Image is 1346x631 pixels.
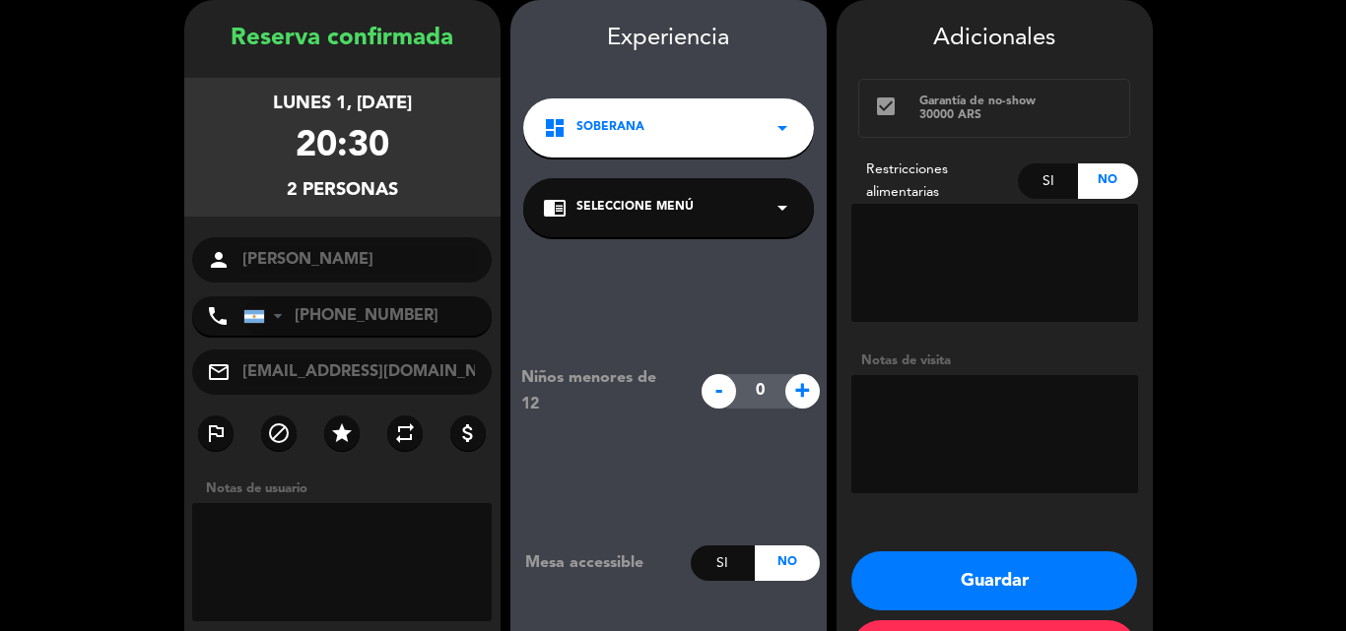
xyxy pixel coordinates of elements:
span: Soberana [576,118,644,138]
div: Garantía de no-show [919,95,1115,108]
div: Restricciones alimentarias [851,158,1019,204]
div: Notas de visita [851,350,1138,371]
i: outlined_flag [204,421,228,445]
button: Guardar [851,551,1137,610]
i: mail_outline [207,360,231,384]
div: Experiencia [510,20,827,58]
div: Niños menores de 12 [506,365,691,416]
i: check_box [874,95,898,118]
div: lunes 1, [DATE] [273,90,412,118]
i: arrow_drop_down [771,196,794,220]
div: Mesa accessible [510,550,691,576]
div: 20:30 [296,118,389,176]
div: Notas de usuario [196,478,501,499]
div: 30000 ARS [919,108,1115,122]
span: - [702,374,736,409]
div: 2 personas [287,176,398,205]
i: person [207,248,231,272]
div: No [755,545,819,581]
div: Si [1018,163,1078,199]
i: star [330,421,354,445]
div: Argentina: +54 [244,297,290,335]
i: block [267,421,291,445]
div: No [1078,163,1138,199]
div: Adicionales [851,20,1138,58]
i: arrow_drop_down [771,116,794,140]
i: phone [206,304,230,328]
i: chrome_reader_mode [543,196,567,220]
i: attach_money [456,421,480,445]
span: + [785,374,820,409]
i: dashboard [543,116,567,140]
span: Seleccione Menú [576,198,694,218]
div: Si [691,545,755,581]
i: repeat [393,421,417,445]
div: Reserva confirmada [184,20,501,58]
